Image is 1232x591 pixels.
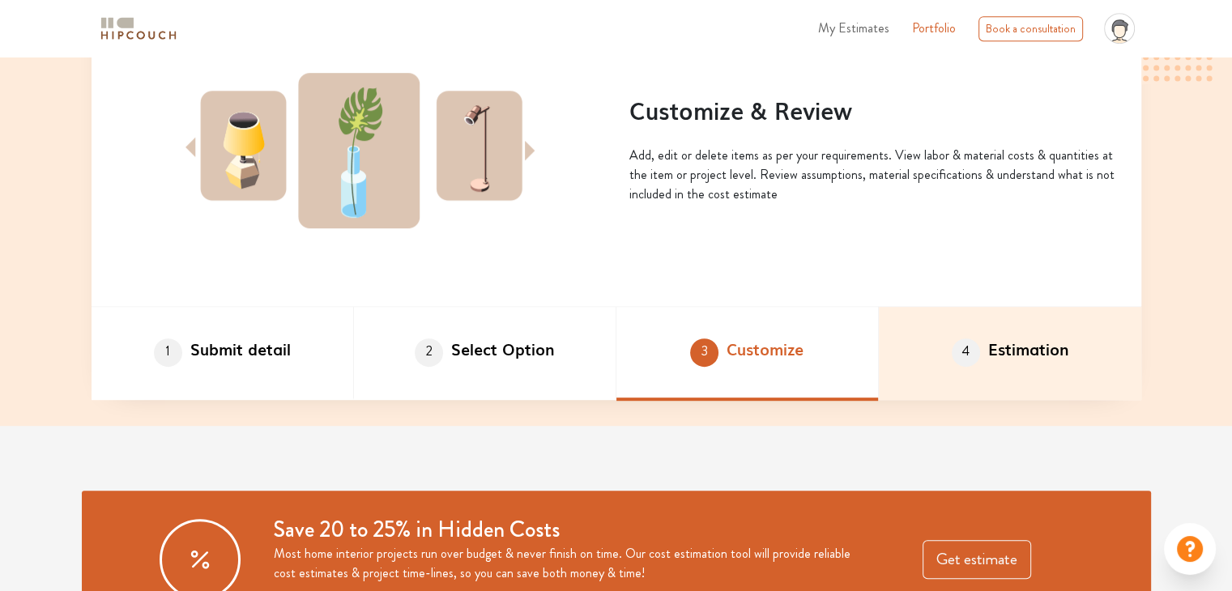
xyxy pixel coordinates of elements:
[818,19,889,37] span: My Estimates
[952,338,980,367] span: 4
[978,16,1083,41] div: Book a consultation
[923,540,1031,579] button: Get estimate
[354,307,616,401] li: Select Option
[92,307,354,401] li: Submit detail
[274,544,874,583] p: Most home interior projects run over budget & never finish on time. Our cost estimation tool will...
[98,11,179,47] span: logo-horizontal.svg
[274,517,874,544] h3: Save 20 to 25% in Hidden Costs
[690,338,718,367] span: 3
[912,19,956,38] a: Portfolio
[154,338,182,367] span: 1
[415,338,443,367] span: 2
[98,15,179,43] img: logo-horizontal.svg
[616,307,879,401] li: Customize
[879,307,1141,401] li: Estimation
